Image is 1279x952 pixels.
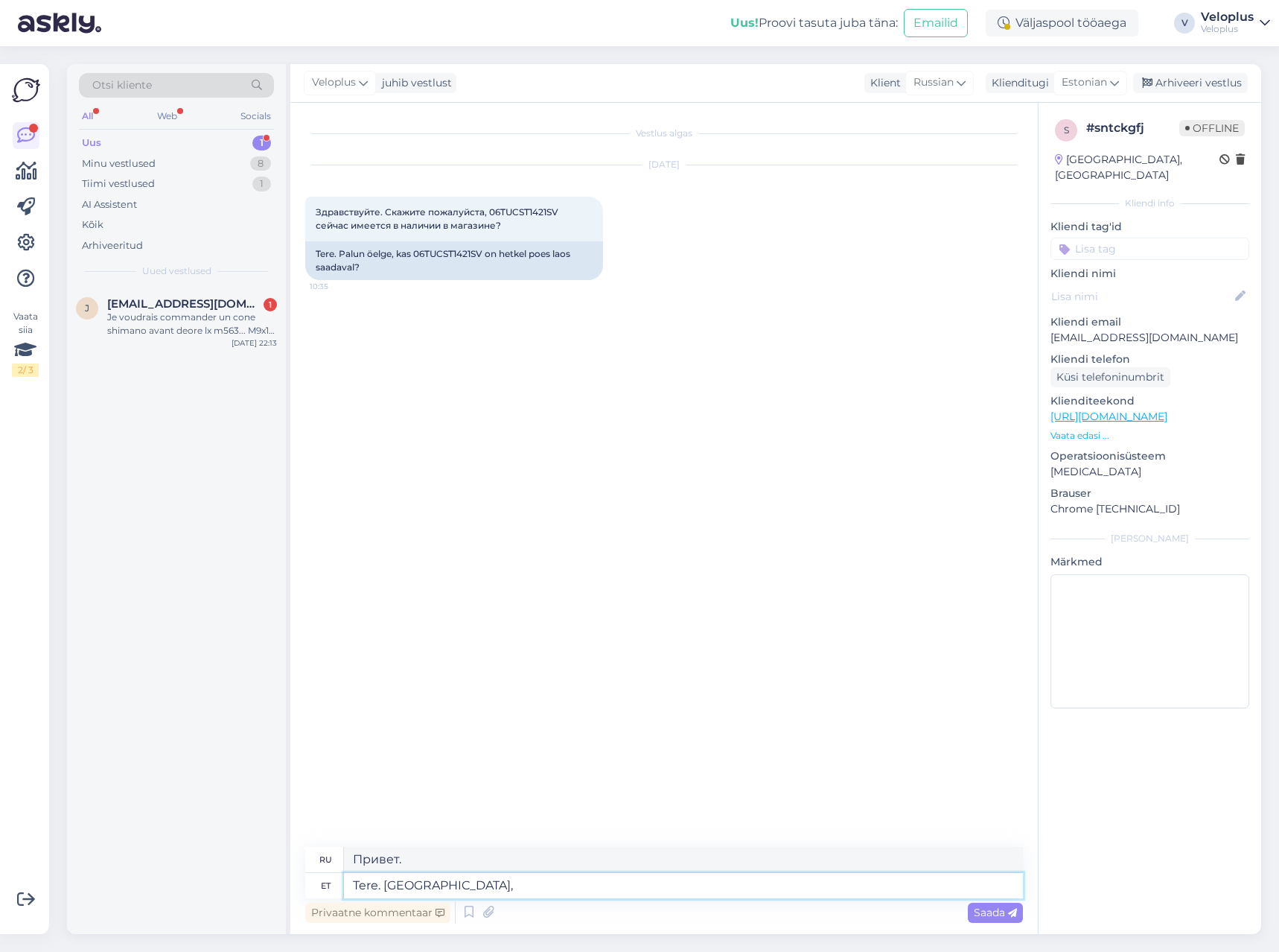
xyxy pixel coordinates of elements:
div: 1 [264,298,277,311]
textarea: Tere. [GEOGRAPHIC_DATA], [344,873,1023,898]
span: Здравствуйте. Скажите пожалуйста, 06TUCST1421SV сейчас имеется в наличии в магазине? [316,206,561,231]
div: [GEOGRAPHIC_DATA], [GEOGRAPHIC_DATA] [1055,152,1219,183]
p: Klienditeekond [1050,393,1249,409]
div: [DATE] [305,158,1023,171]
div: et [321,873,331,898]
img: Askly Logo [12,76,40,104]
div: [PERSON_NAME] [1050,532,1249,545]
div: Klienditugi [986,75,1049,91]
div: Kõik [82,218,103,232]
p: Kliendi telefon [1050,352,1249,367]
div: Veloplus [1201,11,1254,23]
a: [URL][DOMAIN_NAME] [1050,410,1167,423]
div: Kliendi info [1050,197,1249,210]
span: 10:35 [310,281,366,292]
div: Minu vestlused [82,156,156,171]
div: Veloplus [1201,23,1254,35]
span: J [85,302,89,314]
p: Brauser [1050,486,1249,501]
div: AI Assistent [82,197,137,212]
div: ru [319,847,332,872]
div: Proovi tasuta juba täna: [730,14,898,32]
a: VeloplusVeloplus [1201,11,1270,35]
p: Chrome [TECHNICAL_ID] [1050,501,1249,517]
p: Kliendi email [1050,314,1249,330]
div: Arhiveeri vestlus [1133,73,1248,93]
div: Uus [82,136,101,150]
p: Vaata edasi ... [1050,429,1249,442]
div: Tere. Palun öelge, kas 06TUCST1421SV on hetkel poes laos saadaval? [305,241,603,280]
div: Socials [237,107,274,126]
div: Je voudrais commander un cone shimano avant deore lx m563... M9x12. 8. [107,311,277,337]
p: [EMAIL_ADDRESS][DOMAIN_NAME] [1050,330,1249,346]
div: juhib vestlust [376,75,452,91]
div: Vestlus algas [305,127,1023,140]
span: Otsi kliente [92,77,152,93]
div: Web [154,107,180,126]
span: Russian [913,74,954,91]
b: Uus! [730,16,759,30]
textarea: Привет. [344,847,1023,872]
p: Kliendi nimi [1050,266,1249,282]
div: 1 [252,136,271,150]
div: Arhiveeritud [82,238,143,253]
span: Offline [1179,120,1245,136]
div: 2 / 3 [12,364,39,377]
div: Küsi telefoninumbrit [1050,367,1170,387]
span: Estonian [1062,74,1107,91]
input: Lisa nimi [1051,288,1232,305]
div: 8 [250,156,271,171]
div: All [79,107,96,126]
div: [DATE] 22:13 [232,337,277,349]
p: Kliendi tag'id [1050,219,1249,235]
input: Lisa tag [1050,238,1249,260]
span: Jeromelauga@laposte.net [107,297,262,311]
div: Vaata siia [12,310,39,377]
p: Operatsioonisüsteem [1050,448,1249,464]
span: s [1064,124,1069,136]
div: Tiimi vestlused [82,177,155,191]
button: Emailid [904,9,968,37]
div: Privaatne kommentaar [305,903,450,923]
div: 1 [252,177,271,191]
p: [MEDICAL_DATA] [1050,464,1249,480]
span: Uued vestlused [142,264,211,278]
div: V [1174,13,1195,34]
span: Saada [974,906,1017,919]
div: # sntckgfj [1086,119,1179,137]
div: Väljaspool tööaega [986,10,1138,37]
div: Klient [864,75,901,91]
p: Märkmed [1050,554,1249,570]
span: Veloplus [312,74,356,91]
